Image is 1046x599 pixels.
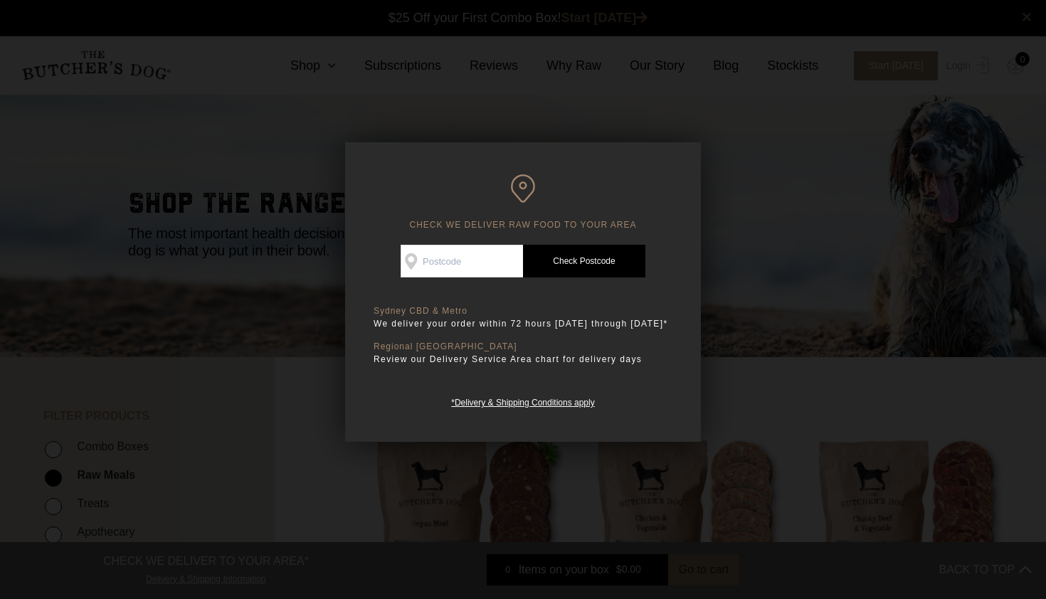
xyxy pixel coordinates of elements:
p: Sydney CBD & Metro [374,306,672,317]
p: Regional [GEOGRAPHIC_DATA] [374,341,672,352]
h6: CHECK WE DELIVER RAW FOOD TO YOUR AREA [374,174,672,230]
p: We deliver your order within 72 hours [DATE] through [DATE]* [374,317,672,331]
a: Check Postcode [523,245,645,277]
input: Postcode [401,245,523,277]
a: *Delivery & Shipping Conditions apply [451,394,594,408]
p: Review our Delivery Service Area chart for delivery days [374,352,672,366]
